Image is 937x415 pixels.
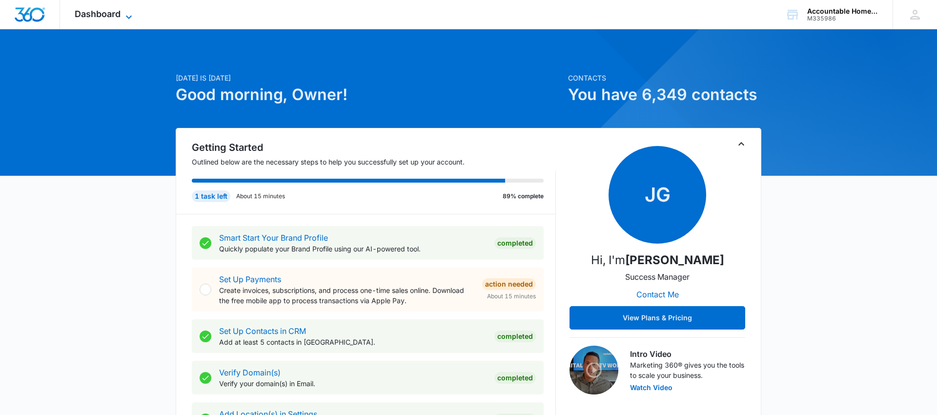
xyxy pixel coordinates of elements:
p: About 15 minutes [236,192,285,201]
p: Outlined below are the necessary steps to help you successfully set up your account. [192,157,556,167]
h1: Good morning, Owner! [176,83,562,106]
p: Contacts [568,73,761,83]
p: Add at least 5 contacts in [GEOGRAPHIC_DATA]. [219,337,487,347]
button: Contact Me [627,283,689,306]
span: JG [609,146,706,244]
div: 1 task left [192,190,230,202]
div: account name [807,7,878,15]
button: View Plans & Pricing [570,306,745,330]
p: Create invoices, subscriptions, and process one-time sales online. Download the free mobile app t... [219,285,474,306]
div: account id [807,15,878,22]
button: Toggle Collapse [735,138,747,150]
p: Marketing 360® gives you the tools to scale your business. [630,360,745,380]
button: Watch Video [630,384,672,391]
p: Quickly populate your Brand Profile using our AI-powered tool. [219,244,487,254]
p: Hi, I'm [591,251,724,269]
a: Verify Domain(s) [219,368,281,377]
a: Set Up Payments [219,274,281,284]
div: Completed [494,331,536,342]
strong: [PERSON_NAME] [625,253,724,267]
span: Dashboard [75,9,121,19]
p: Success Manager [625,271,690,283]
span: About 15 minutes [487,292,536,301]
p: 89% complete [503,192,544,201]
div: Completed [494,237,536,249]
div: Action Needed [482,278,536,290]
h2: Getting Started [192,140,556,155]
a: Set Up Contacts in CRM [219,326,306,336]
a: Smart Start Your Brand Profile [219,233,328,243]
h3: Intro Video [630,348,745,360]
img: Intro Video [570,346,618,394]
div: Completed [494,372,536,384]
p: [DATE] is [DATE] [176,73,562,83]
p: Verify your domain(s) in Email. [219,378,487,389]
h1: You have 6,349 contacts [568,83,761,106]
